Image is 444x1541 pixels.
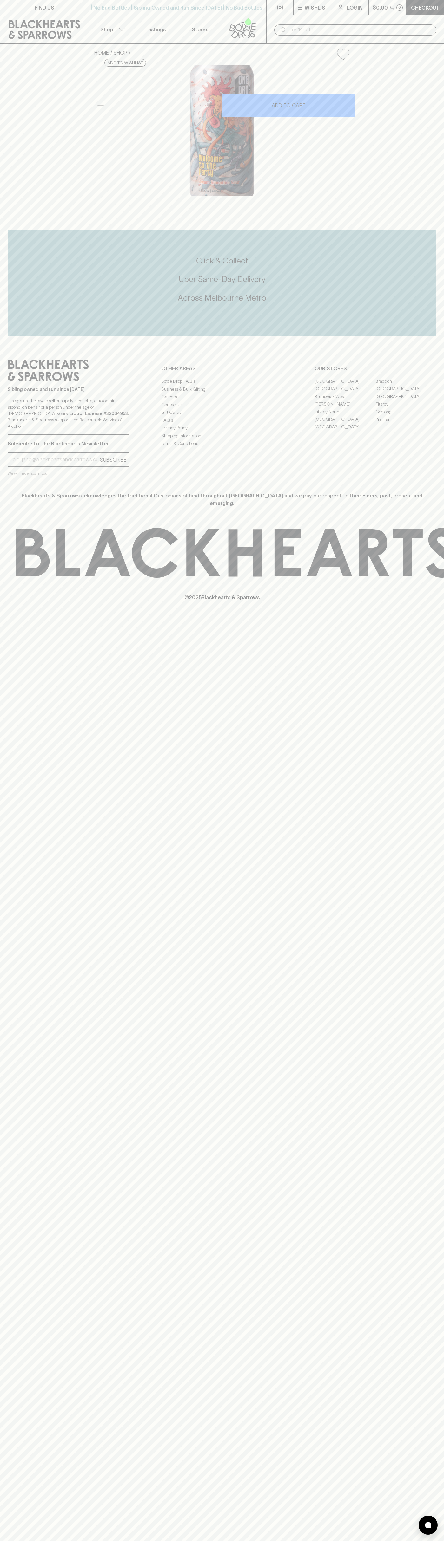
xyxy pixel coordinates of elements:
a: Shipping Information [161,432,283,439]
a: Gift Cards [161,409,283,416]
img: bubble-icon [425,1522,431,1528]
a: Fitzroy [375,400,436,408]
a: HOME [94,50,109,55]
strong: Liquor License #32064953 [70,411,128,416]
input: Try "Pinot noir" [289,25,431,35]
a: [GEOGRAPHIC_DATA] [315,423,375,431]
h5: Click & Collect [8,256,436,266]
a: [PERSON_NAME] [315,400,375,408]
a: Privacy Policy [161,424,283,432]
a: FAQ's [161,416,283,424]
p: Checkout [411,4,440,11]
a: [GEOGRAPHIC_DATA] [315,385,375,393]
a: Terms & Conditions [161,440,283,447]
a: [GEOGRAPHIC_DATA] [375,385,436,393]
p: Login [347,4,363,11]
p: ADD TO CART [272,101,306,109]
button: Add to wishlist [335,46,352,62]
p: OUR STORES [315,365,436,372]
p: $0.00 [373,4,388,11]
a: Brunswick West [315,393,375,400]
a: Business & Bulk Gifting [161,385,283,393]
p: Tastings [145,26,166,33]
p: Shop [100,26,113,33]
p: It is against the law to sell or supply alcohol to, or to obtain alcohol on behalf of a person un... [8,398,129,429]
p: Subscribe to The Blackhearts Newsletter [8,440,129,447]
h5: Uber Same-Day Delivery [8,274,436,284]
p: 0 [398,6,401,9]
a: Stores [178,15,222,43]
p: FIND US [35,4,54,11]
p: Sibling owned and run since [DATE] [8,386,129,393]
a: Tastings [133,15,178,43]
p: SUBSCRIBE [100,456,127,464]
a: Bottle Drop FAQ's [161,378,283,385]
a: [GEOGRAPHIC_DATA] [315,377,375,385]
div: Call to action block [8,230,436,336]
p: Blackhearts & Sparrows acknowledges the traditional Custodians of land throughout [GEOGRAPHIC_DAT... [12,492,432,507]
button: SUBSCRIBE [97,453,129,466]
a: Fitzroy North [315,408,375,415]
a: Contact Us [161,401,283,408]
p: Wishlist [305,4,329,11]
p: We will never spam you [8,470,129,477]
a: Careers [161,393,283,401]
h5: Across Melbourne Metro [8,293,436,303]
a: Braddon [375,377,436,385]
p: Stores [192,26,208,33]
a: [GEOGRAPHIC_DATA] [315,415,375,423]
a: Geelong [375,408,436,415]
button: ADD TO CART [222,94,355,117]
img: 77857.png [89,65,355,196]
input: e.g. jane@blackheartsandsparrows.com.au [13,455,97,465]
button: Shop [89,15,134,43]
a: [GEOGRAPHIC_DATA] [375,393,436,400]
a: SHOP [114,50,127,55]
a: Prahran [375,415,436,423]
button: Add to wishlist [104,59,146,67]
p: OTHER AREAS [161,365,283,372]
